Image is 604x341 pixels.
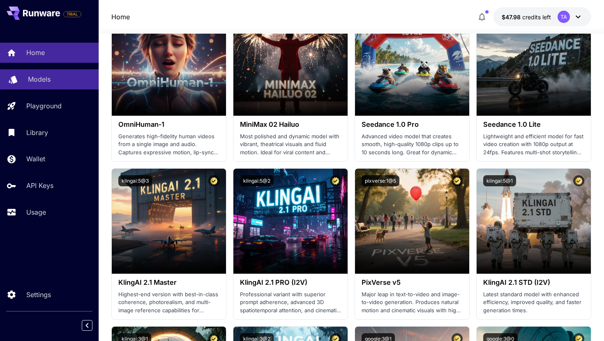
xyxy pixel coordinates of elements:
[118,121,219,128] h3: OmniHuman‑1
[112,11,226,116] img: alt
[240,175,274,186] button: klingai:5@2
[26,154,45,164] p: Wallet
[28,74,51,84] p: Models
[502,13,551,21] div: $47.9782
[362,291,463,315] p: Major leap in text-to-video and image-to-video generation. Produces natural motion and cinematic ...
[240,291,341,315] p: Professional variant with superior prompt adherence, advanced 3D spatiotemporal attention, and ci...
[483,133,584,157] p: Lightweight and efficient model for fast video creation with 1080p output at 24fps. Features mult...
[26,128,48,137] p: Library
[111,12,130,22] nav: breadcrumb
[573,175,584,186] button: Certified Model – Vetted for best performance and includes a commercial license.
[483,175,516,186] button: klingai:5@1
[118,279,219,286] h3: KlingAI 2.1 Master
[483,291,584,315] p: Latest standard model with enhanced efficiency, improved quality, and faster generation times.
[362,133,463,157] p: Advanced video model that creates smooth, high-quality 1080p clips up to 10 seconds long. Great f...
[502,14,522,21] span: $47.98
[493,7,591,26] button: $47.9782TA
[88,318,99,333] div: Collapse sidebar
[240,133,341,157] p: Most polished and dynamic model with vibrant, theatrical visuals and fluid motion. Ideal for vira...
[82,320,92,331] button: Collapse sidebar
[240,279,341,286] h3: KlingAI 2.1 PRO (I2V)
[483,279,584,286] h3: KlingAI 2.1 STD (I2V)
[558,11,570,23] div: TA
[26,101,62,111] p: Playground
[355,11,469,116] img: alt
[64,11,81,17] span: TRIAL
[477,11,591,116] img: alt
[483,121,584,128] h3: Seedance 1.0 Lite
[233,11,348,116] img: alt
[118,175,152,186] button: klingai:5@3
[63,9,81,19] span: Add your payment card to enable full platform functionality.
[118,133,219,157] p: Generates high-fidelity human videos from a single image and audio. Captures expressive motion, l...
[452,175,463,186] button: Certified Model – Vetted for best performance and includes a commercial license.
[208,175,219,186] button: Certified Model – Vetted for best performance and includes a commercial license.
[118,291,219,315] p: Highest-end version with best-in-class coherence, photorealism, and multi-image reference capabil...
[362,121,463,128] h3: Seedance 1.0 Pro
[477,169,591,274] img: alt
[362,175,399,186] button: pixverse:1@5
[330,175,341,186] button: Certified Model – Vetted for best performance and includes a commercial license.
[233,169,348,274] img: alt
[362,279,463,286] h3: PixVerse v5
[112,169,226,274] img: alt
[240,121,341,128] h3: MiniMax 02 Hailuo
[26,48,45,57] p: Home
[26,207,46,217] p: Usage
[111,12,130,22] a: Home
[355,169,469,274] img: alt
[26,181,53,190] p: API Keys
[26,290,51,300] p: Settings
[522,14,551,21] span: credits left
